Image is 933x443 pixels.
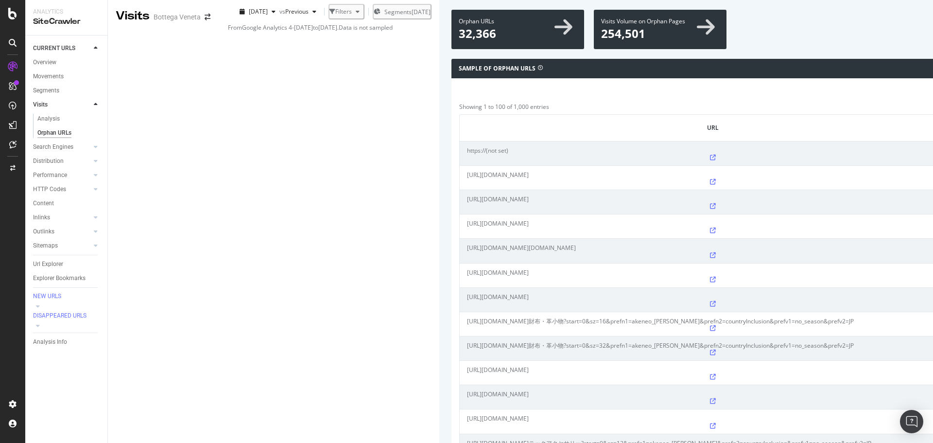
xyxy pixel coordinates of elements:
[116,8,150,24] div: Visits
[33,57,101,68] a: Overview
[467,366,529,374] span: [URL][DOMAIN_NAME]
[33,198,101,209] a: Content
[467,146,508,155] span: https://(not set)
[33,273,86,284] div: Explorer Bookmarks
[467,219,529,228] span: [URL][DOMAIN_NAME]
[33,292,61,301] div: NEW URLS
[285,7,309,16] span: Previous
[467,171,529,179] span: [URL][DOMAIN_NAME]
[33,337,101,347] a: Analysis Info
[33,86,59,96] div: Segments
[318,23,339,32] div: [DATE] .
[154,12,201,22] div: Bottega Veneta
[33,43,75,53] div: CURRENT URLS
[33,311,101,321] a: DISAPPEARED URLS
[33,86,101,96] a: Segments
[335,7,352,16] div: Filters
[249,7,268,16] span: 2025 Oct. 5th
[33,259,101,269] a: Url Explorer
[33,156,91,166] a: Distribution
[228,23,393,32] div: From Google Analytics 4 - to Data is not sampled
[33,213,50,223] div: Inlinks
[373,4,432,19] button: Segments[DATE]
[459,25,577,42] p: 32,366
[33,156,64,166] div: Distribution
[279,7,285,16] span: vs
[328,4,364,19] button: Filters
[33,312,86,320] div: DISAPPEARED URLS
[294,23,313,32] div: [DATE]
[33,71,101,82] a: Movements
[33,241,58,251] div: Sitemaps
[285,4,320,19] button: Previous
[459,99,549,111] div: Showing 1 to 100 of 1,000 entries
[467,414,529,423] span: [URL][DOMAIN_NAME]
[33,16,100,27] div: SiteCrawler
[33,198,54,209] div: Content
[33,259,63,269] div: Url Explorer
[33,292,101,301] a: NEW URLS
[33,337,67,347] div: Analysis Info
[33,241,91,251] a: Sitemaps
[33,227,91,237] a: Outlinks
[467,244,576,252] span: [URL][DOMAIN_NAME][DOMAIN_NAME]
[467,195,529,203] span: [URL][DOMAIN_NAME]
[33,213,91,223] a: Inlinks
[467,317,854,325] span: [URL][DOMAIN_NAME]財布・革小物?start=0&sz=16&prefn1=akeneo_[PERSON_NAME]&prefn2=countryInclusion&prefv1...
[33,100,48,110] div: Visits
[33,100,91,110] a: Visits
[384,8,412,16] span: Segments
[459,17,494,25] span: Orphan URLs
[459,64,536,73] h4: Sample of orphan URLs
[33,184,66,195] div: HTTP Codes
[37,128,71,138] div: Orphan URLs
[601,25,719,42] p: 254,501
[467,293,529,301] span: [URL][DOMAIN_NAME]
[33,142,91,152] a: Search Engines
[900,410,923,433] div: Open Intercom Messenger
[37,114,60,124] div: Analysis
[412,8,431,16] div: [DATE]
[33,273,101,284] a: Explorer Bookmarks
[37,114,101,124] a: Analysis
[467,390,529,398] span: [URL][DOMAIN_NAME]
[33,57,56,68] div: Overview
[33,170,91,180] a: Performance
[33,142,73,152] div: Search Engines
[236,4,279,19] button: [DATE]
[601,17,685,25] span: Visits Volume on Orphan Pages
[467,341,854,350] span: [URL][DOMAIN_NAME]財布・革小物?start=0&sz=32&prefn1=akeneo_[PERSON_NAME]&prefn2=countryInclusion&prefv1...
[33,170,67,180] div: Performance
[33,227,54,237] div: Outlinks
[33,43,91,53] a: CURRENT URLS
[37,128,101,138] a: Orphan URLs
[467,268,529,277] span: [URL][DOMAIN_NAME]
[33,71,64,82] div: Movements
[33,184,91,195] a: HTTP Codes
[33,8,100,16] div: Analytics
[205,14,210,20] div: arrow-right-arrow-left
